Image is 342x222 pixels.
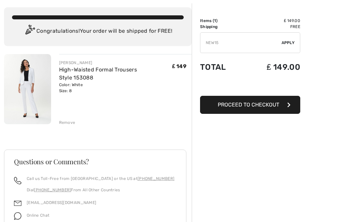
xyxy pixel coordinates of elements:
[12,25,184,38] div: Congratulations! Your order will be shipped for FREE!
[243,56,300,78] td: ₤ 149.00
[27,213,49,218] span: Online Chat
[27,200,96,205] a: [EMAIL_ADDRESS][DOMAIN_NAME]
[14,200,21,207] img: email
[282,40,295,46] span: Apply
[138,176,174,181] a: [PHONE_NUMBER]
[27,187,174,193] p: Dial From All Other Countries
[172,63,186,69] span: ₤ 149
[14,212,21,220] img: chat
[4,54,51,124] img: High-Waisted Formal Trousers Style 153088
[243,24,300,30] td: Free
[200,33,282,53] input: Promo code
[59,60,172,66] div: [PERSON_NAME]
[14,158,176,165] h3: Questions or Comments?
[200,96,300,114] button: Proceed to Checkout
[200,78,300,93] iframe: PayPal
[218,101,279,108] span: Proceed to Checkout
[214,18,216,23] span: 1
[59,82,172,94] div: Color: White Size: 8
[23,25,36,38] img: Congratulation2.svg
[243,18,300,24] td: ₤ 149.00
[59,66,137,81] a: High-Waisted Formal Trousers Style 153088
[34,188,71,192] a: [PHONE_NUMBER]
[59,120,75,126] div: Remove
[200,56,243,78] td: Total
[14,177,21,184] img: call
[27,176,174,182] p: Call us Toll-Free from [GEOGRAPHIC_DATA] or the US at
[200,24,243,30] td: Shipping
[200,18,243,24] td: Items ( )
